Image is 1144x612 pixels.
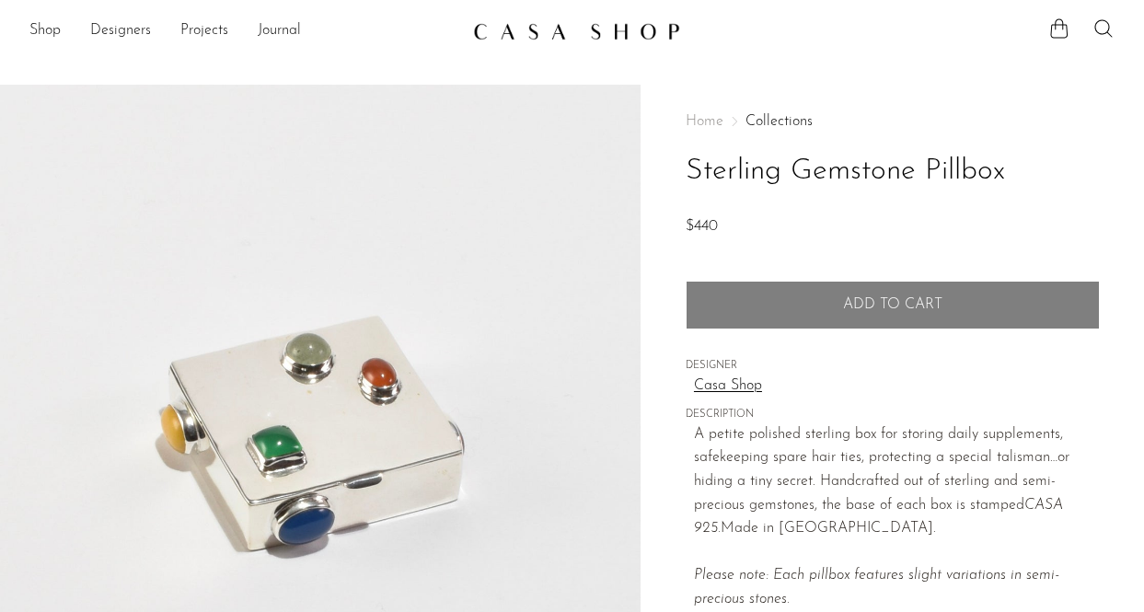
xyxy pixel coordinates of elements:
span: Home [686,114,723,129]
ul: NEW HEADER MENU [29,16,458,47]
span: DESCRIPTION [686,407,1100,423]
a: Casa Shop [694,375,1100,398]
span: Add to cart [843,296,942,314]
a: Shop [29,19,61,43]
h1: Sterling Gemstone Pillbox [686,148,1100,195]
a: Journal [258,19,301,43]
a: Designers [90,19,151,43]
span: DESIGNER [686,358,1100,375]
button: Add to cart [686,281,1100,329]
a: Projects [180,19,228,43]
span: $440 [686,219,718,234]
a: Collections [745,114,813,129]
nav: Breadcrumbs [686,114,1100,129]
nav: Desktop navigation [29,16,458,47]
